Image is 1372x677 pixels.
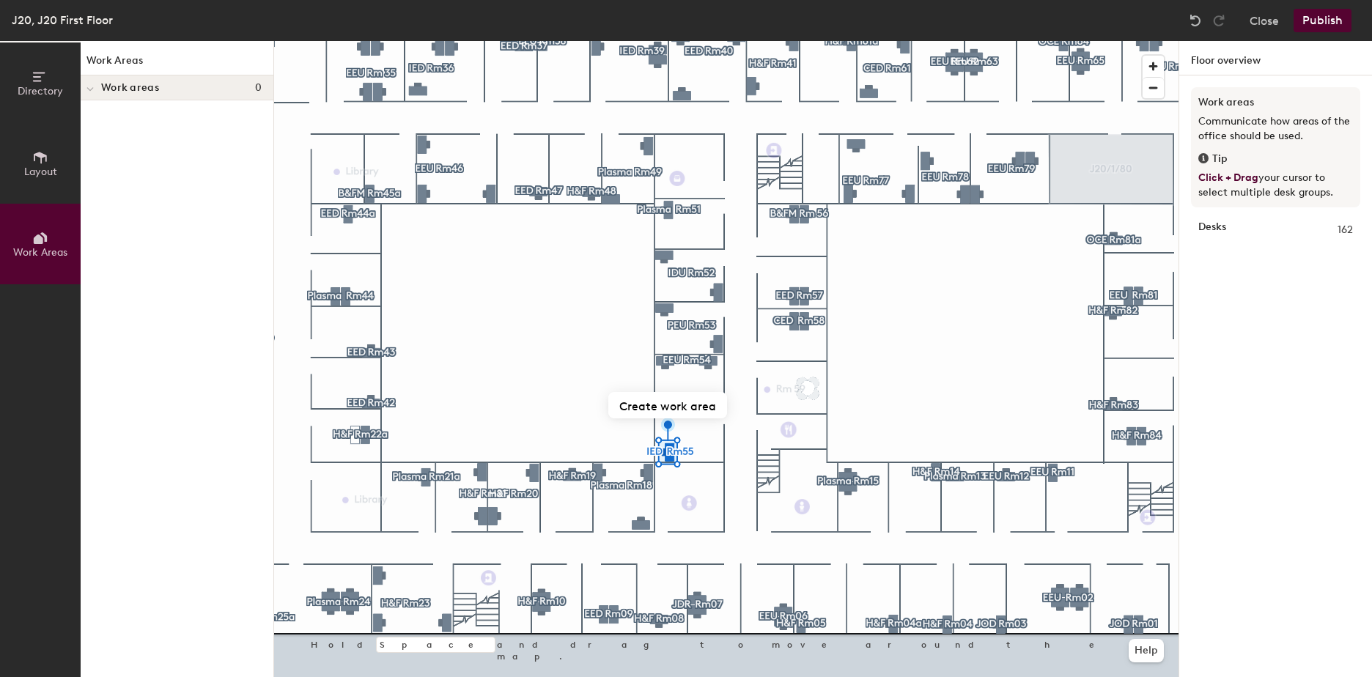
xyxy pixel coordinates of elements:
[1198,114,1353,144] p: Communicate how areas of the office should be used.
[1198,95,1353,111] h3: Work areas
[18,85,63,97] span: Directory
[1250,9,1279,32] button: Close
[1198,171,1258,184] span: Click + Drag
[1179,41,1372,75] h1: Floor overview
[1188,13,1203,28] img: Undo
[1129,639,1164,662] button: Help
[12,11,113,29] div: J20, J20 First Floor
[1294,9,1351,32] button: Publish
[24,166,57,178] span: Layout
[1198,171,1353,200] p: your cursor to select multiple desk groups.
[101,82,159,94] span: Work areas
[1198,151,1353,167] div: Tip
[81,53,273,75] h1: Work Areas
[1198,222,1226,238] strong: Desks
[1211,13,1226,28] img: Redo
[1338,222,1353,238] span: 162
[255,82,262,94] span: 0
[13,246,67,259] span: Work Areas
[608,392,727,418] button: Create work area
